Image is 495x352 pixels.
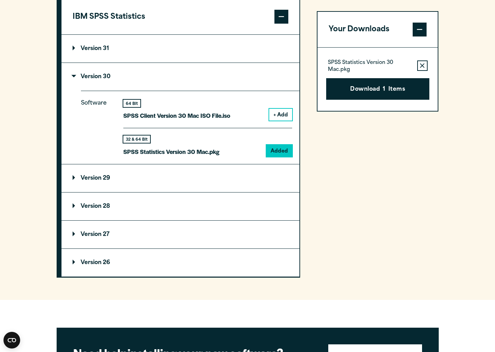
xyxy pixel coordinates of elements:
p: Version 28 [73,204,110,209]
p: Version 26 [73,260,110,265]
p: SPSS Statistics Version 30 Mac.pkg [328,59,412,73]
summary: Version 29 [61,164,299,192]
button: Open CMP widget [3,332,20,349]
p: Version 30 [73,74,110,80]
summary: Version 26 [61,249,299,277]
div: Your Downloads [317,47,438,111]
summary: Version 31 [61,35,299,63]
summary: Version 30 [61,63,299,91]
div: 32 & 64 Bit [123,136,150,143]
button: Added [266,145,292,157]
button: + Add [269,109,292,121]
p: Version 27 [73,232,109,237]
p: Version 29 [73,175,110,181]
p: SPSS Statistics Version 30 Mac.pkg [123,147,220,157]
button: Your Downloads [317,12,438,47]
summary: Version 28 [61,193,299,220]
div: 64 Bit [123,100,140,107]
div: IBM SPSS Statistics [61,34,299,277]
p: Version 31 [73,46,109,51]
span: 1 [383,85,385,94]
p: Software [81,98,112,151]
p: SPSS Client Version 30 Mac ISO File.iso [123,110,230,121]
button: Download1Items [326,78,429,100]
summary: Version 27 [61,221,299,248]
